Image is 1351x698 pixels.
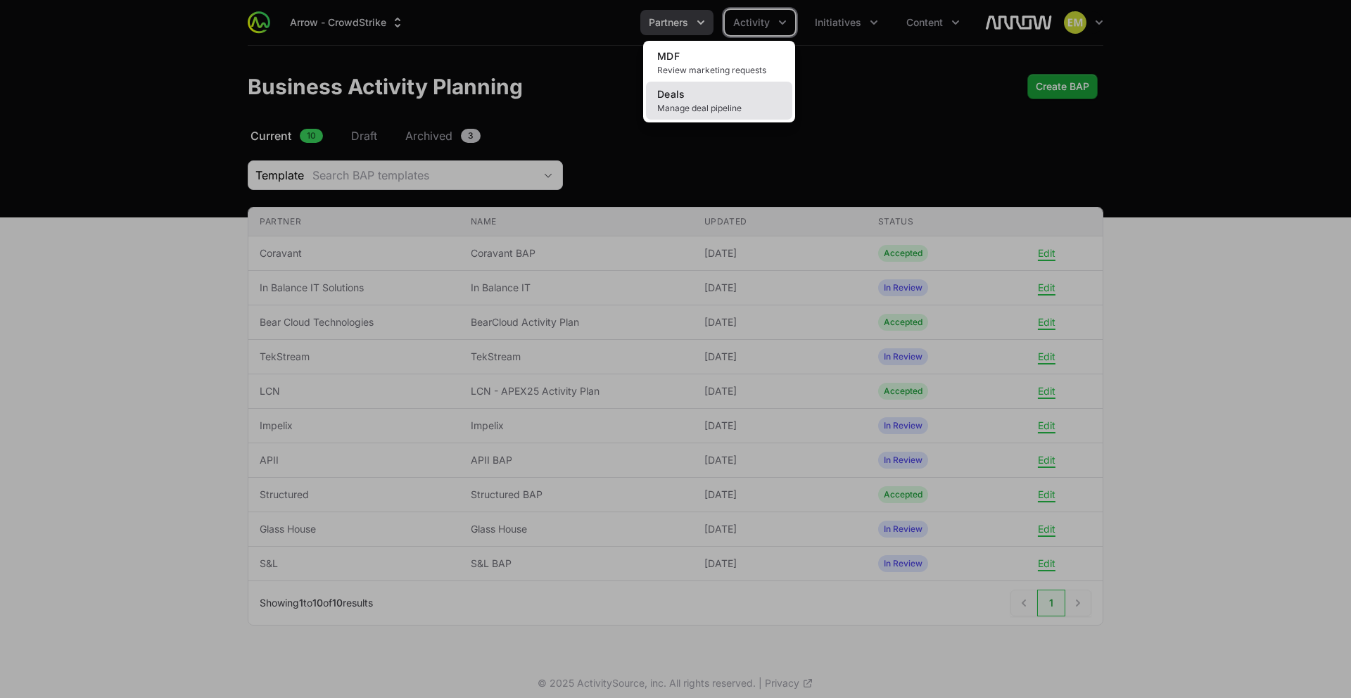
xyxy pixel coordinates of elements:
span: Manage deal pipeline [657,103,781,114]
a: DealsManage deal pipeline [646,82,792,120]
span: MDF [657,50,680,62]
a: MDFReview marketing requests [646,44,792,82]
span: Deals [657,88,685,100]
div: Activity menu [725,10,795,35]
div: Main navigation [270,10,968,35]
span: Review marketing requests [657,65,781,76]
